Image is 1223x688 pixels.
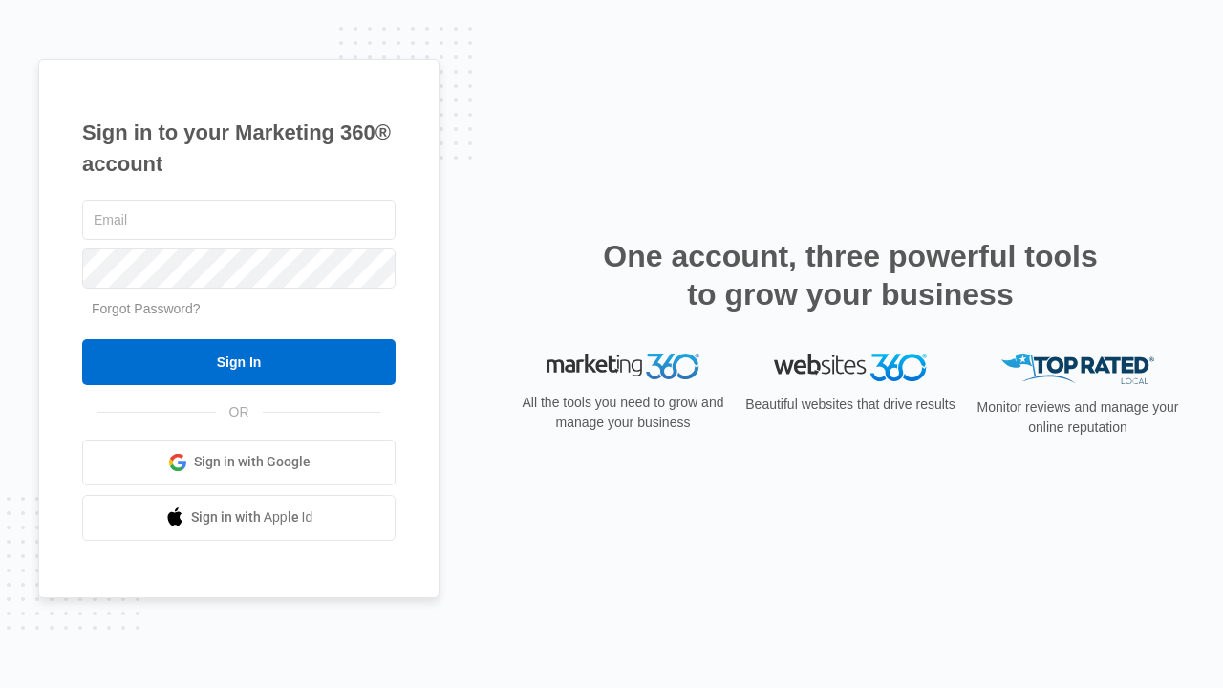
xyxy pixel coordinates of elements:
[191,507,313,527] span: Sign in with Apple Id
[194,452,311,472] span: Sign in with Google
[597,237,1104,313] h2: One account, three powerful tools to grow your business
[516,393,730,433] p: All the tools you need to grow and manage your business
[82,440,396,485] a: Sign in with Google
[774,354,927,381] img: Websites 360
[547,354,699,380] img: Marketing 360
[743,395,957,415] p: Beautiful websites that drive results
[216,402,263,422] span: OR
[92,301,201,316] a: Forgot Password?
[82,200,396,240] input: Email
[82,339,396,385] input: Sign In
[82,495,396,541] a: Sign in with Apple Id
[971,398,1185,438] p: Monitor reviews and manage your online reputation
[1001,354,1154,385] img: Top Rated Local
[82,117,396,180] h1: Sign in to your Marketing 360® account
